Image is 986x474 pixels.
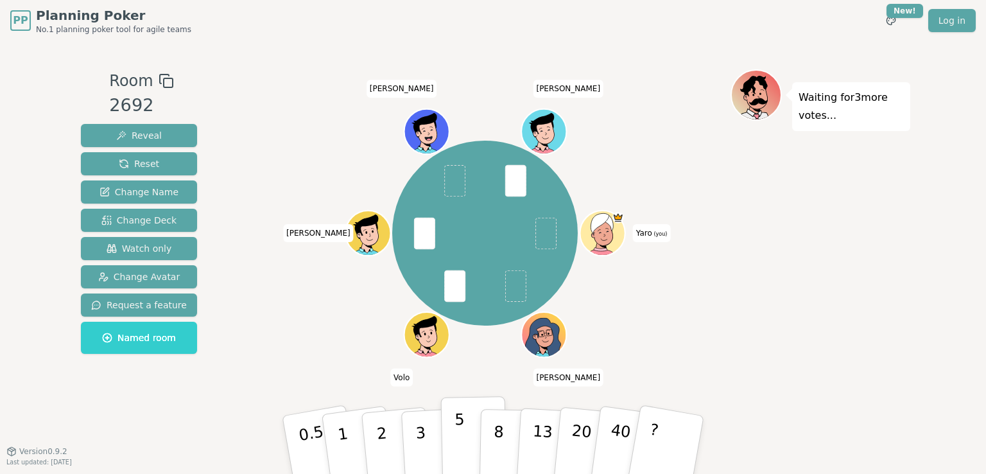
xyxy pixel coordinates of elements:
button: Change Deck [81,209,197,232]
span: PP [13,13,28,28]
button: New! [879,9,903,32]
span: Click to change your name [283,224,354,242]
span: (you) [652,231,668,237]
button: Version0.9.2 [6,446,67,457]
span: Change Avatar [98,270,180,283]
span: Click to change your name [367,80,437,98]
span: Click to change your name [390,369,413,387]
button: Reset [81,152,197,175]
button: Named room [81,322,197,354]
span: Change Deck [101,214,177,227]
span: Reset [119,157,159,170]
button: Request a feature [81,294,197,317]
span: Watch only [107,242,172,255]
span: Request a feature [91,299,187,312]
div: New! [887,4,923,18]
span: Yaro is the host [612,212,624,224]
span: Planning Poker [36,6,191,24]
span: Room [109,69,153,92]
button: Click to change your avatar [581,212,623,254]
span: Change Name [99,186,178,198]
span: No.1 planning poker tool for agile teams [36,24,191,35]
a: Log in [928,9,976,32]
button: Reveal [81,124,197,147]
span: Click to change your name [533,80,603,98]
button: Change Name [81,180,197,204]
p: Waiting for 3 more votes... [799,89,904,125]
button: Watch only [81,237,197,260]
span: Click to change your name [633,224,671,242]
div: 2692 [109,92,173,119]
a: PPPlanning PokerNo.1 planning poker tool for agile teams [10,6,191,35]
span: Named room [102,331,176,344]
span: Version 0.9.2 [19,446,67,457]
span: Last updated: [DATE] [6,459,72,466]
span: Reveal [116,129,162,142]
span: Click to change your name [533,369,603,387]
button: Change Avatar [81,265,197,288]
